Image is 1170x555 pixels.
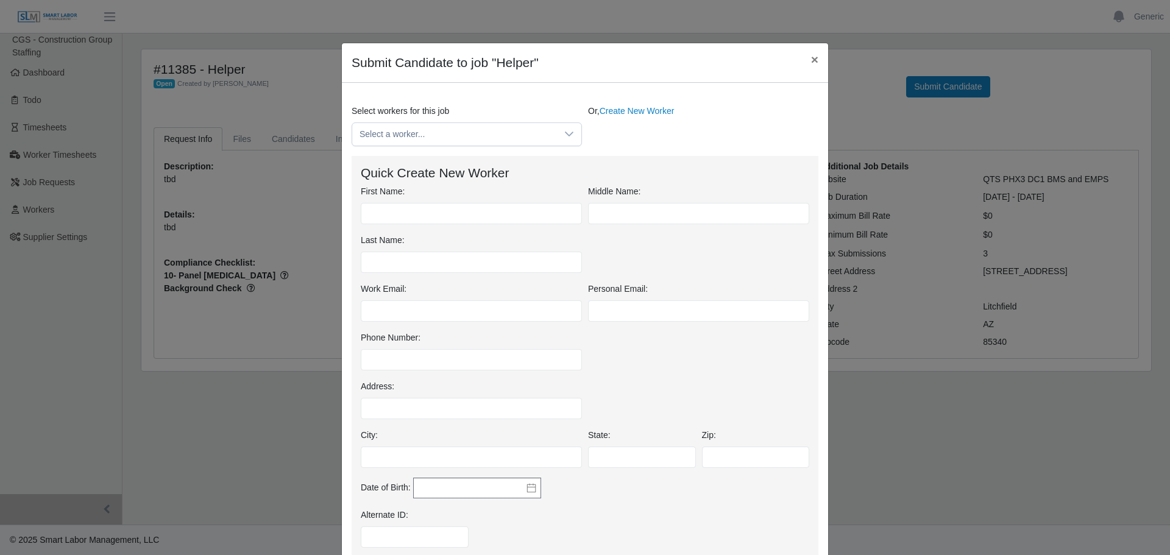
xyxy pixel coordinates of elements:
h4: Quick Create New Worker [361,165,809,180]
label: Phone Number: [361,331,420,344]
label: Last Name: [361,234,405,247]
label: Date of Birth: [361,481,411,494]
label: City: [361,429,378,442]
label: Work Email: [361,283,406,295]
span: × [811,52,818,66]
div: Or, [585,105,821,146]
button: Close [801,43,828,76]
span: Select a worker... [352,123,557,146]
label: Zip: [702,429,716,442]
label: Address: [361,380,394,393]
label: Middle Name: [588,185,640,198]
label: Alternate ID: [361,509,408,521]
h4: Submit Candidate to job "Helper" [352,53,539,72]
label: State: [588,429,611,442]
a: Create New Worker [600,106,675,116]
label: First Name: [361,185,405,198]
body: Rich Text Area. Press ALT-0 for help. [10,10,455,23]
label: Personal Email: [588,283,648,295]
label: Select workers for this job [352,105,449,118]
